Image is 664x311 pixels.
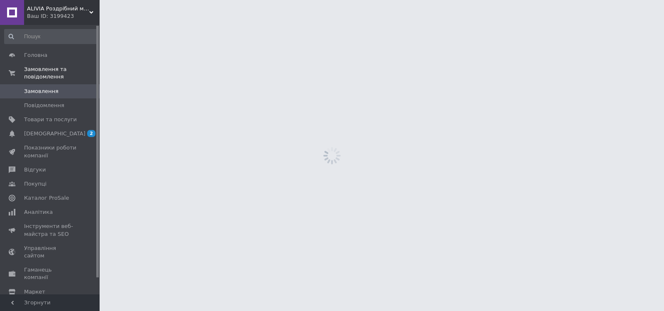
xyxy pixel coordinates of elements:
span: Маркет [24,288,45,296]
span: Покупці [24,180,46,188]
input: Пошук [4,29,98,44]
span: Показники роботи компанії [24,144,77,159]
span: Товари та послуги [24,116,77,123]
span: ALIVIA Роздрібний магазин [27,5,89,12]
span: 2 [87,130,95,137]
span: Каталог ProSale [24,194,69,202]
span: Замовлення та повідомлення [24,66,100,81]
span: [DEMOGRAPHIC_DATA] [24,130,85,137]
span: Гаманець компанії [24,266,77,281]
span: Відгуки [24,166,46,174]
span: Управління сайтом [24,245,77,260]
span: Інструменти веб-майстра та SEO [24,223,77,238]
span: Замовлення [24,88,59,95]
span: Аналітика [24,208,53,216]
div: Ваш ID: 3199423 [27,12,100,20]
span: Повідомлення [24,102,64,109]
span: Головна [24,51,47,59]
